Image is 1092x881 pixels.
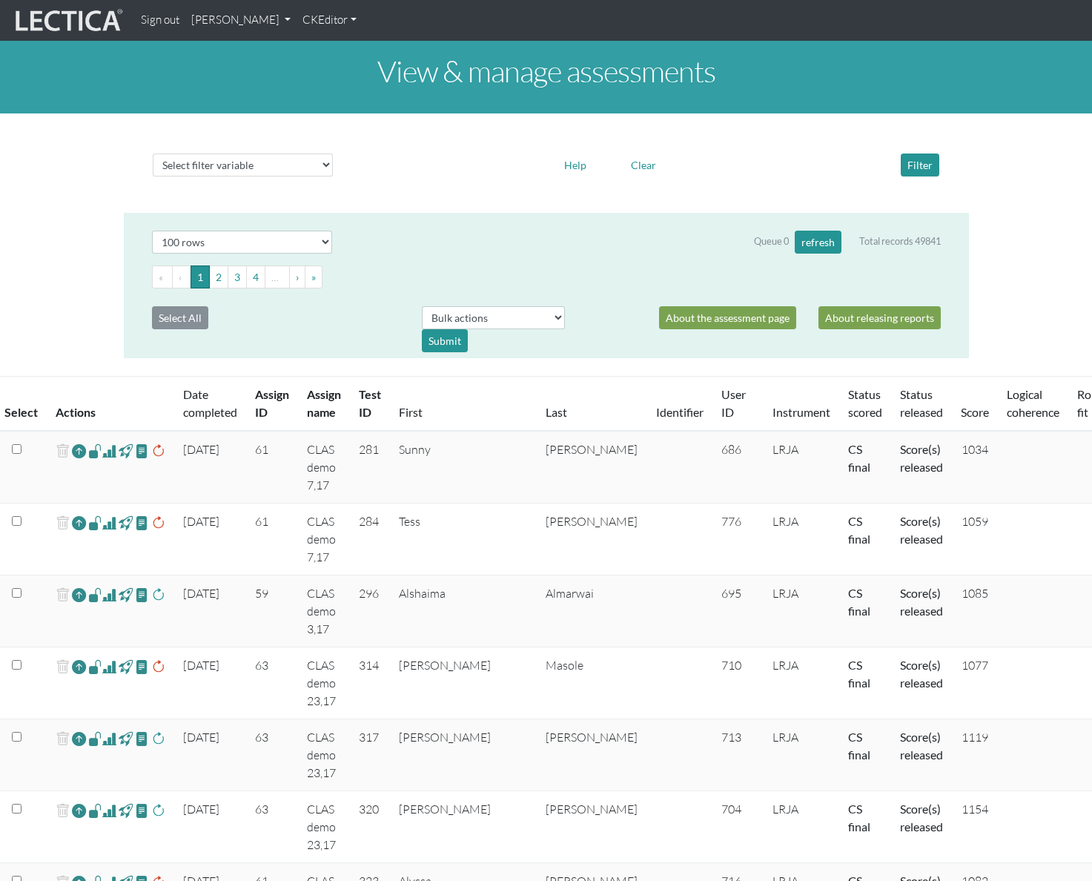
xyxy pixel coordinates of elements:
[764,647,839,719] td: LRJA
[72,800,86,822] a: Reopen
[72,512,86,534] a: Reopen
[72,656,86,678] a: Reopen
[72,440,86,462] a: Reopen
[764,719,839,791] td: LRJA
[102,514,116,532] span: Analyst score
[298,791,350,863] td: CLAS demo 23,17
[88,802,102,819] span: view
[848,586,870,618] a: Completed = assessment has been completed; CS scored = assessment has been CLAS scored; LS scored...
[795,231,841,254] button: refresh
[56,440,70,462] span: delete
[537,791,647,863] td: [PERSON_NAME]
[56,800,70,822] span: delete
[102,730,116,748] span: Analyst score
[764,504,839,575] td: LRJA
[88,442,102,459] span: view
[174,431,246,504] td: [DATE]
[712,504,764,575] td: 776
[962,514,988,529] span: 1059
[246,265,265,288] button: Go to page 4
[246,719,298,791] td: 63
[350,791,390,863] td: 320
[185,6,297,35] a: [PERSON_NAME]
[656,405,704,419] a: Identifier
[298,504,350,575] td: CLAS demo 7,17
[350,647,390,719] td: 314
[88,514,102,531] span: view
[135,802,149,819] span: view
[546,405,567,419] a: Last
[174,504,246,575] td: [DATE]
[350,575,390,647] td: 296
[151,658,165,676] span: rescore
[900,586,943,618] a: Basic released = basic report without a score has been released, Score(s) released = for Lectica ...
[659,306,796,329] a: About the assessment page
[174,647,246,719] td: [DATE]
[119,586,133,603] span: view
[246,575,298,647] td: 59
[119,802,133,819] span: view
[764,575,839,647] td: LRJA
[151,442,165,460] span: rescore
[537,719,647,791] td: [PERSON_NAME]
[47,377,174,432] th: Actions
[298,377,350,432] th: Assign name
[712,791,764,863] td: 704
[390,504,537,575] td: Tess
[12,7,123,35] img: lecticalive
[557,154,593,176] button: Help
[298,719,350,791] td: CLAS demo 23,17
[350,431,390,504] td: 281
[246,647,298,719] td: 63
[88,658,102,675] span: view
[900,442,943,474] a: Basic released = basic report without a score has been released, Score(s) released = for Lectica ...
[754,231,941,254] div: Queue 0 Total records 49841
[174,719,246,791] td: [DATE]
[151,586,165,604] span: rescore
[305,265,322,288] button: Go to last page
[152,306,208,329] button: Select All
[390,575,537,647] td: Alshaima
[72,584,86,606] a: Reopen
[1007,387,1059,419] a: Logical coherence
[900,658,943,690] a: Basic released = basic report without a score has been released, Score(s) released = for Lectica ...
[390,647,537,719] td: [PERSON_NAME]
[228,265,247,288] button: Go to page 3
[712,719,764,791] td: 713
[135,442,149,459] span: view
[246,377,298,432] th: Assign ID
[900,730,943,762] a: Basic released = basic report without a score has been released, Score(s) released = for Lectica ...
[764,791,839,863] td: LRJA
[119,730,133,747] span: view
[712,575,764,647] td: 695
[848,514,870,546] a: Completed = assessment has been completed; CS scored = assessment has been CLAS scored; LS scored...
[962,442,988,457] span: 1034
[56,728,70,750] span: delete
[422,329,468,352] div: Submit
[174,575,246,647] td: [DATE]
[962,730,988,745] span: 1119
[961,405,989,419] a: Score
[174,791,246,863] td: [DATE]
[848,442,870,474] a: Completed = assessment has been completed; CS scored = assessment has been CLAS scored; LS scored...
[712,431,764,504] td: 686
[848,658,870,690] a: Completed = assessment has been completed; CS scored = assessment has been CLAS scored; LS scored...
[901,154,939,176] button: Filter
[191,265,210,288] button: Go to page 1
[246,791,298,863] td: 63
[350,377,390,432] th: Test ID
[962,586,988,601] span: 1085
[712,647,764,719] td: 710
[537,647,647,719] td: Masole
[900,802,943,834] a: Basic released = basic report without a score has been released, Score(s) released = for Lectica ...
[390,791,537,863] td: [PERSON_NAME]
[135,514,149,531] span: view
[56,584,70,606] span: delete
[246,504,298,575] td: 61
[119,514,133,531] span: view
[56,512,70,534] span: delete
[102,802,116,819] span: Analyst score
[962,658,988,673] span: 1077
[900,514,943,546] a: Basic released = basic report without a score has been released, Score(s) released = for Lectica ...
[183,387,237,419] a: Date completed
